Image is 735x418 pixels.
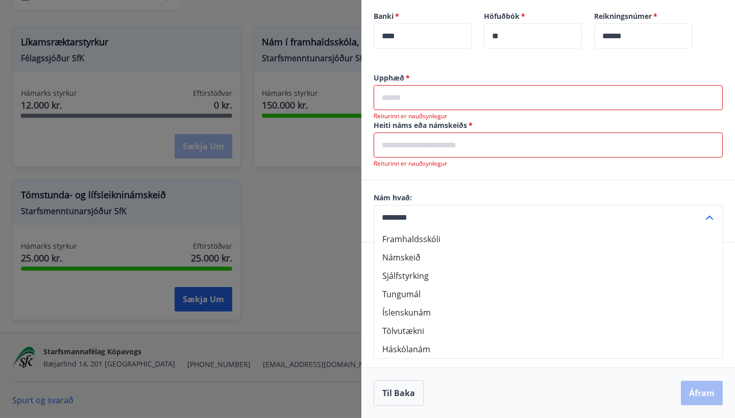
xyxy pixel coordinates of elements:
[374,85,723,110] div: Upphæð
[374,248,722,267] li: Námskeið
[374,193,723,203] label: Nám hvað:
[374,303,722,322] li: Íslenskunám
[374,112,723,120] p: Reiturinn er nauðsynlegur
[374,230,722,248] li: Framhaldsskóli
[374,285,722,303] li: Tungumál
[374,73,723,83] label: Upphæð
[374,267,722,285] li: Sjálfstyrking
[374,160,723,168] p: Reiturinn er nauðsynlegur
[594,11,692,21] label: Reikningsnúmer
[374,133,723,158] div: Heiti náms eða námskeiðs
[374,120,723,130] label: Heiti náms eða námskeiðs
[484,11,582,21] label: Höfuðbók
[374,322,722,340] li: Tölvutækni
[374,380,424,406] button: Til baka
[374,11,472,21] label: Banki
[374,340,722,358] li: Háskólanám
